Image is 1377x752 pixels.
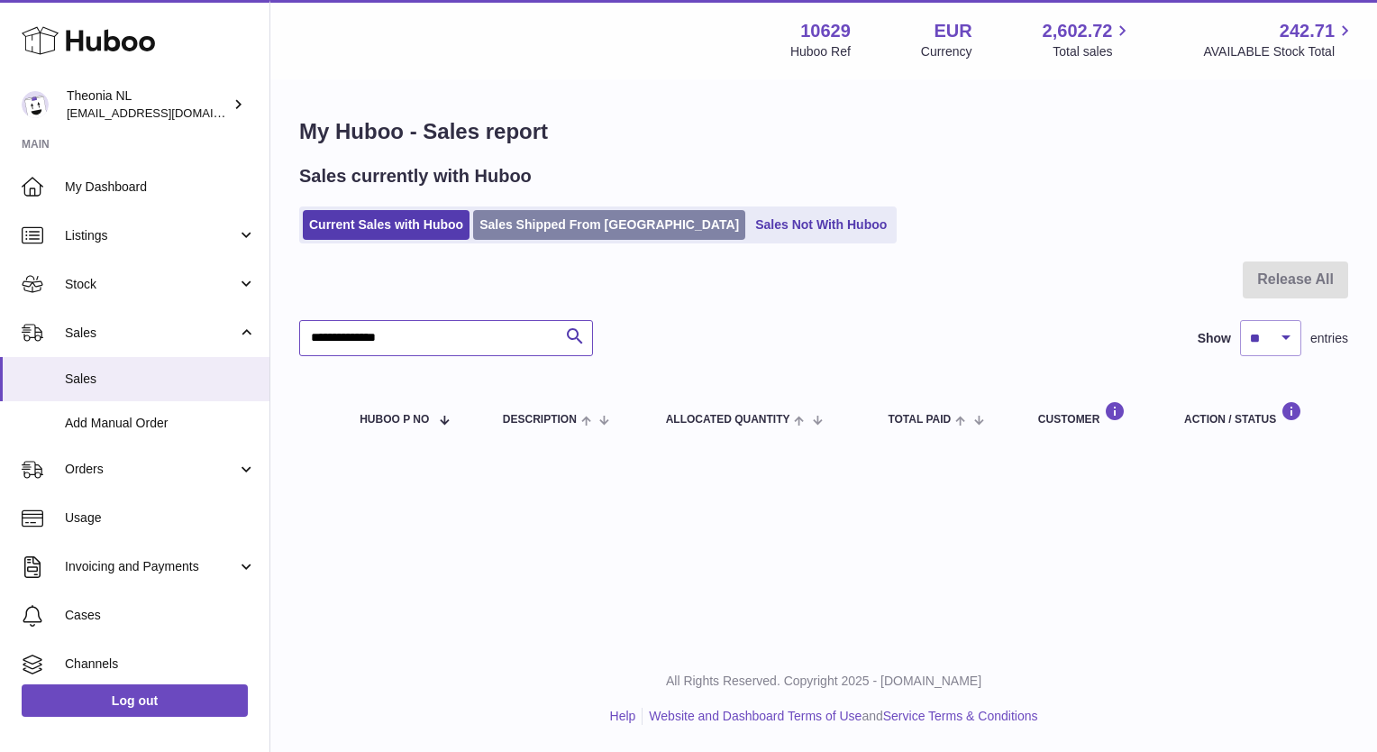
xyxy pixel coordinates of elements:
span: 2,602.72 [1043,19,1113,43]
span: Usage [65,509,256,527]
strong: EUR [934,19,971,43]
h1: My Huboo - Sales report [299,117,1348,146]
span: Stock [65,276,237,293]
span: Invoicing and Payments [65,558,237,575]
label: Show [1198,330,1231,347]
a: 242.71 AVAILABLE Stock Total [1203,19,1355,60]
span: Add Manual Order [65,415,256,432]
span: My Dashboard [65,179,256,196]
a: Service Terms & Conditions [883,709,1038,723]
span: Sales [65,325,237,342]
a: Current Sales with Huboo [303,210,470,240]
span: ALLOCATED Quantity [666,414,790,426]
span: Description [503,414,577,426]
strong: 10629 [800,19,851,43]
p: All Rights Reserved. Copyright 2025 - [DOMAIN_NAME] [285,673,1363,690]
a: Help [610,709,636,723]
span: Total paid [888,414,951,426]
span: Sales [65,371,256,388]
span: 242.71 [1280,19,1335,43]
span: Huboo P no [360,414,429,426]
span: AVAILABLE Stock Total [1203,43,1355,60]
div: Huboo Ref [790,43,851,60]
span: entries [1310,330,1348,347]
li: and [643,708,1037,725]
h2: Sales currently with Huboo [299,164,532,188]
div: Currency [921,43,972,60]
span: Listings [65,227,237,244]
span: [EMAIL_ADDRESS][DOMAIN_NAME] [67,105,265,120]
a: Sales Not With Huboo [749,210,893,240]
img: info@wholesomegoods.eu [22,91,49,118]
a: Log out [22,684,248,717]
div: Customer [1038,401,1148,426]
span: Orders [65,461,237,478]
div: Action / Status [1184,401,1330,426]
a: Website and Dashboard Terms of Use [649,709,862,723]
span: Total sales [1053,43,1133,60]
a: 2,602.72 Total sales [1043,19,1134,60]
div: Theonia NL [67,87,229,122]
span: Channels [65,656,256,673]
a: Sales Shipped From [GEOGRAPHIC_DATA] [473,210,745,240]
span: Cases [65,607,256,624]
